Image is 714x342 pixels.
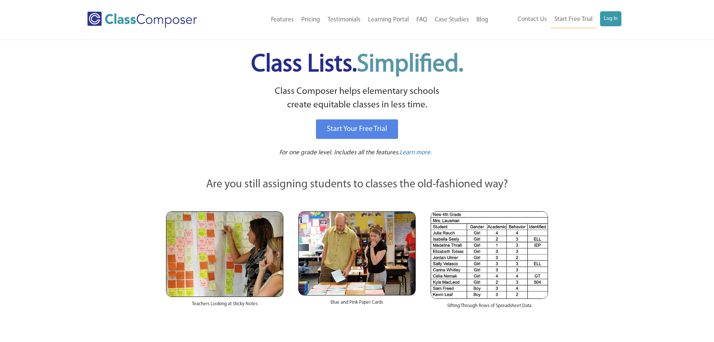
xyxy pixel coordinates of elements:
a: Contact Us [514,11,551,28]
a: FAQ [413,12,431,28]
span: Simplified. [357,53,463,77]
img: Blue and Pink Paper Cards [298,211,416,295]
a: Log In [600,11,621,26]
a: Pricing [298,12,324,28]
div: Sifting Through Rows of Spreadsheet Data [431,299,548,317]
div: Teachers Looking at Sticky Notes [166,297,283,315]
a: Testimonials [324,12,364,28]
img: Teachers Looking at Sticky Notes [166,211,283,297]
nav: Header Menu [492,11,621,28]
div: Blue and Pink Paper Cards [298,295,416,313]
a: Learn more. [400,148,432,158]
a: Features [267,12,298,28]
span: Start Your Free Trial [327,125,387,133]
span: For one grade level. Includes all the features. [279,149,400,156]
span: Class Lists. [251,53,463,77]
span: Learn more. [400,149,432,156]
a: Case Studies [431,12,473,28]
a: Start Free Trial [551,11,596,28]
p: Are you still assigning students to classes the old-fashioned way? [166,176,548,193]
a: Learning Portal [364,12,413,28]
img: Spreadsheets [431,211,548,299]
img: Class Composer [87,12,197,28]
a: Blog [473,12,492,28]
a: Start Your Free Trial [316,119,398,139]
nav: Header Menu [228,12,492,28]
p: Class Composer helps elementary schools create equitable classes in less time. [165,85,549,112]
